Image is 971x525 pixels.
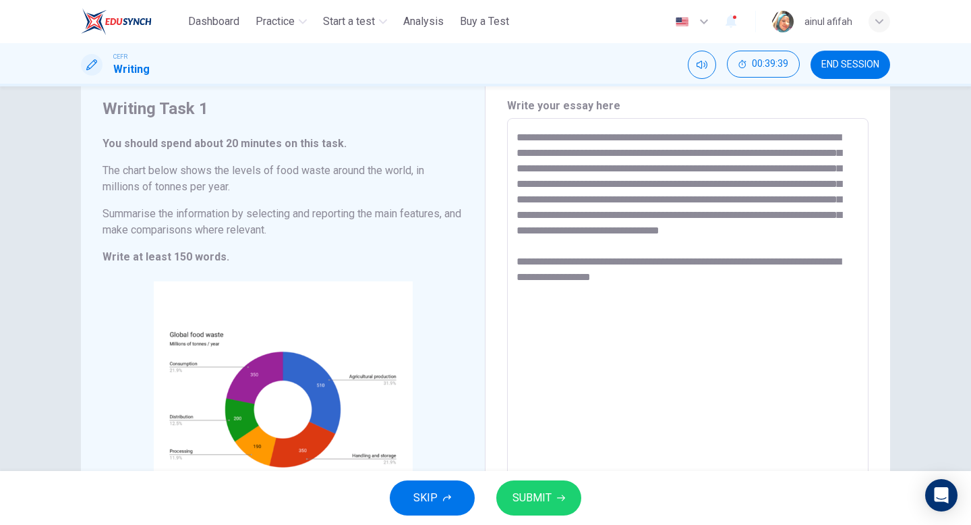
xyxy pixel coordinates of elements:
span: Dashboard [188,13,239,30]
img: ELTC logo [81,8,152,35]
button: END SESSION [811,51,890,79]
h4: Writing Task 1 [102,98,463,119]
h6: You should spend about 20 minutes on this task. [102,136,463,152]
h1: Writing [113,61,150,78]
strong: Write at least 150 words. [102,250,229,263]
button: Analysis [398,9,449,34]
button: SKIP [390,480,475,516]
button: Practice [250,9,312,34]
span: Buy a Test [460,13,509,30]
span: END SESSION [821,59,879,70]
img: en [674,17,690,27]
span: SUBMIT [512,489,552,507]
div: Mute [688,51,716,79]
span: Start a test [323,13,375,30]
img: Profile picture [772,11,794,32]
h6: Summarise the information by selecting and reporting the main features, and make comparisons wher... [102,206,463,238]
h6: Write your essay here [507,98,869,114]
span: CEFR [113,52,127,61]
button: Dashboard [183,9,245,34]
button: Start a test [318,9,392,34]
button: 00:39:39 [727,51,800,78]
span: Practice [256,13,295,30]
a: ELTC logo [81,8,183,35]
span: 00:39:39 [752,59,788,70]
h6: The chart below shows the levels of food waste around the world, in millions of tonnes per year. [102,163,463,195]
div: ainul afifah [804,13,852,30]
button: SUBMIT [496,480,581,516]
button: Buy a Test [454,9,514,34]
span: SKIP [413,489,438,507]
div: Hide [727,51,800,79]
span: Analysis [403,13,444,30]
div: Open Intercom Messenger [925,479,958,512]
